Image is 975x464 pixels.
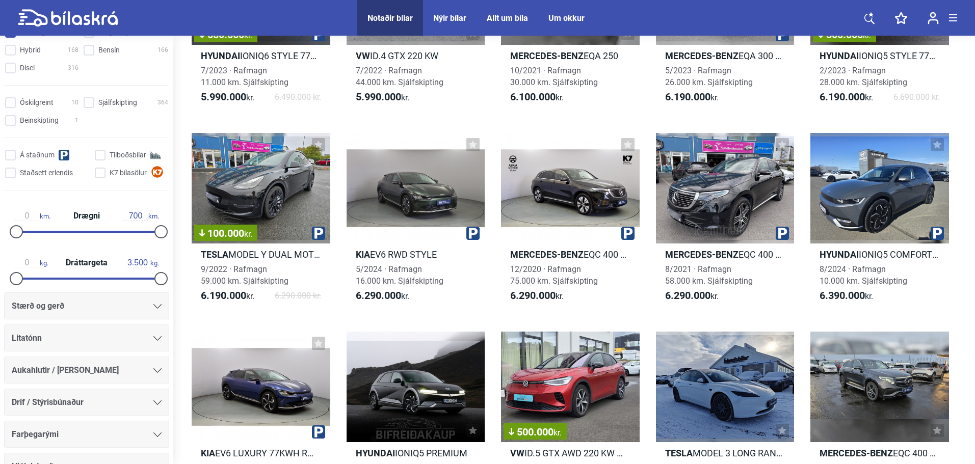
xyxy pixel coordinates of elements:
span: kr. [820,290,873,302]
a: Nýir bílar [433,13,466,23]
span: kr. [244,31,252,40]
img: parking.png [621,227,635,240]
span: kr. [510,290,564,302]
a: Mercedes-BenzEQC 400 4MATIC PURE12/2020 · Rafmagn75.000 km. Sjálfskipting6.290.000kr. [501,133,640,311]
b: Mercedes-Benz [510,249,584,260]
b: Tesla [201,249,228,260]
b: Hyundai [820,50,859,61]
span: Hybrid [20,45,41,56]
img: parking.png [312,227,325,240]
b: Mercedes-Benz [510,50,584,61]
span: 10 [71,97,78,108]
b: VW [510,448,524,458]
a: Mercedes-BenzEQC 400 4MATIC8/2021 · Rafmagn58.000 km. Sjálfskipting6.290.000kr. [656,133,795,311]
b: VW [356,50,370,61]
span: Litatónn [12,331,42,345]
h2: EQC 400 4MATIC PURE [501,249,640,260]
span: kr. [510,91,564,103]
span: 500.000 [818,30,871,40]
h2: MODEL 3 LONG RANGE [656,447,795,459]
a: 100.000kr.TeslaMODEL Y DUAL MOTOR PERFORMANCE9/2022 · Rafmagn59.000 km. Sjálfskipting6.190.000kr.... [192,133,330,311]
span: kr. [244,229,252,239]
span: Bensín [98,45,120,56]
h2: IONIQ6 STYLE 77KWH [192,50,330,62]
span: Stærð og gerð [12,299,64,313]
span: 7/2022 · Rafmagn 44.000 km. Sjálfskipting [356,66,443,87]
h2: IONIQ5 COMFORT 2WD 77KWH [810,249,949,260]
h2: ID.4 GTX 220 KW [347,50,485,62]
a: Notaðir bílar [367,13,413,23]
a: HyundaiIONIQ5 COMFORT 2WD 77KWH8/2024 · Rafmagn10.000 km. Sjálfskipting6.390.000kr. [810,133,949,311]
b: Mercedes-Benz [665,50,739,61]
span: kr. [554,428,562,438]
span: 2/2023 · Rafmagn 28.000 km. Sjálfskipting [820,66,907,87]
span: kr. [356,290,409,302]
span: 8/2024 · Rafmagn 10.000 km. Sjálfskipting [820,264,907,286]
img: parking.png [466,227,480,240]
b: 6.190.000 [820,91,865,103]
h2: ID.5 GTX AWD 220 KW M/[PERSON_NAME] [501,447,640,459]
span: kr. [356,91,409,103]
a: Um okkur [548,13,585,23]
span: kr. [665,91,719,103]
span: 10/2021 · Rafmagn 30.000 km. Sjálfskipting [510,66,598,87]
span: kg. [14,258,48,267]
span: 500.000 [199,30,252,40]
h2: EQC 400 4MATIC [810,447,949,459]
b: Hyundai [356,448,395,458]
span: 9/2022 · Rafmagn 59.000 km. Sjálfskipting [201,264,288,286]
span: kr. [820,91,873,103]
b: Hyundai [820,249,859,260]
img: parking.png [312,425,325,439]
b: Kia [356,249,370,260]
span: Dráttargeta [63,259,110,267]
span: Óskilgreint [20,97,54,108]
b: Mercedes-Benz [820,448,893,458]
h2: EV6 LUXURY 77KWH RWD [192,447,330,459]
span: Sjálfskipting [98,97,137,108]
span: 168 [68,45,78,56]
span: kr. [201,91,254,103]
h2: EQA 300 4MATIC PURE [656,50,795,62]
h2: MODEL Y DUAL MOTOR PERFORMANCE [192,249,330,260]
a: KiaEV6 RWD STYLE5/2024 · Rafmagn16.000 km. Sjálfskipting6.290.000kr. [347,133,485,311]
h2: IONIQ5 STYLE 77KWH [810,50,949,62]
span: Aukahlutir / [PERSON_NAME] [12,363,119,377]
span: Staðsett erlendis [20,168,73,178]
b: Hyundai [201,50,240,61]
span: Tilboðsbílar [110,150,146,160]
b: 6.290.000 [356,289,401,302]
span: 100.000 [199,228,252,238]
span: 364 [157,97,168,108]
span: km. [14,211,50,221]
span: kg. [125,258,159,267]
span: 8/2021 · Rafmagn 58.000 km. Sjálfskipting [665,264,753,286]
b: 6.390.000 [820,289,865,302]
span: Beinskipting [20,115,59,126]
h2: IONIQ5 PREMIUM [347,447,485,459]
span: Drægni [71,212,102,220]
b: 5.990.000 [201,91,246,103]
img: parking.png [776,227,789,240]
span: Farþegarými [12,427,59,442]
b: Kia [201,448,215,458]
img: user-login.svg [928,12,939,24]
h2: EQA 250 [501,50,640,62]
span: 5/2024 · Rafmagn 16.000 km. Sjálfskipting [356,264,443,286]
img: parking.png [931,227,944,240]
b: 6.190.000 [201,289,246,302]
span: 166 [157,45,168,56]
div: Allt um bíla [487,13,528,23]
span: Drif / Stýrisbúnaður [12,395,84,410]
span: kr. [863,31,871,40]
b: 6.290.000 [665,289,710,302]
span: Á staðnum [20,150,55,160]
span: 316 [68,63,78,73]
span: kr. [665,290,719,302]
span: K7 bílasölur [110,168,147,178]
b: 6.100.000 [510,91,556,103]
span: 12/2020 · Rafmagn 75.000 km. Sjálfskipting [510,264,598,286]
